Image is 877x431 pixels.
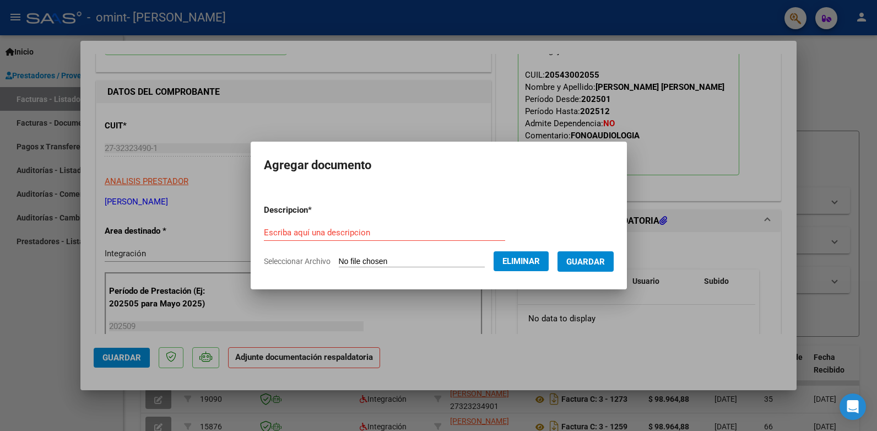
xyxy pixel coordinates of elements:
[494,251,549,271] button: Eliminar
[566,257,605,267] span: Guardar
[502,256,540,266] span: Eliminar
[264,257,331,266] span: Seleccionar Archivo
[264,204,369,217] p: Descripcion
[840,394,866,420] div: Open Intercom Messenger
[557,251,614,272] button: Guardar
[264,155,614,176] h2: Agregar documento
